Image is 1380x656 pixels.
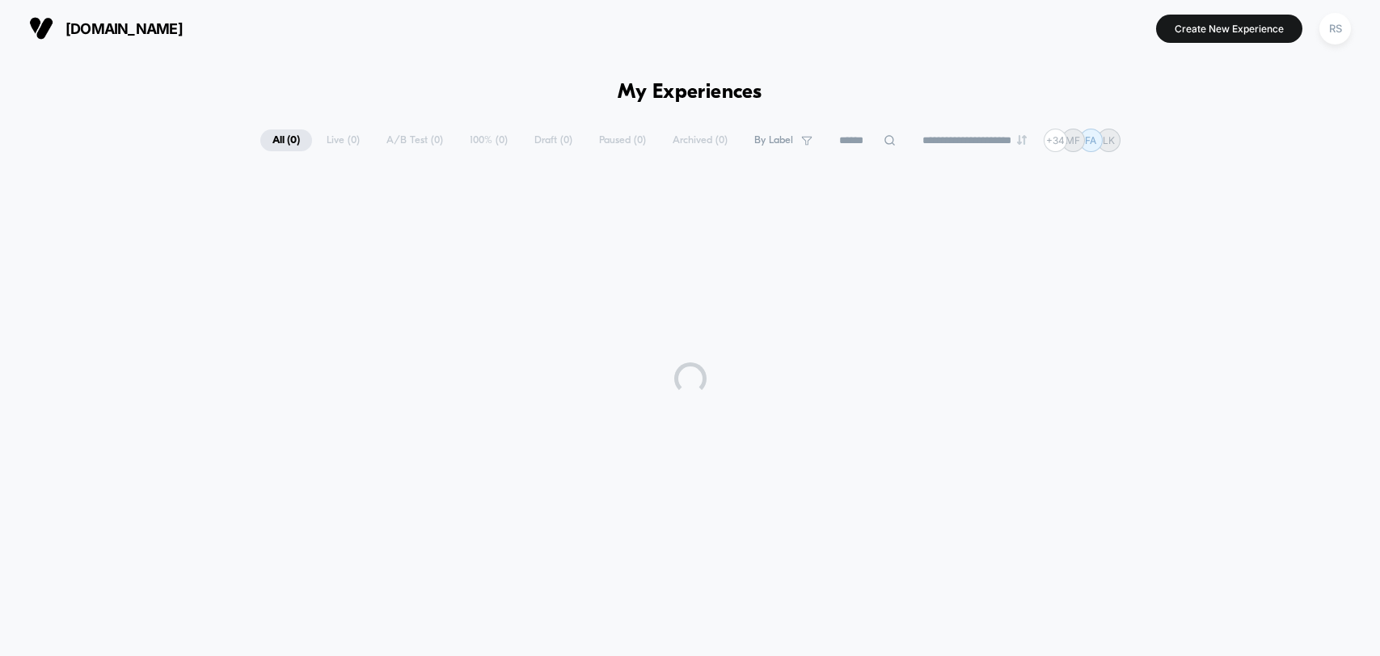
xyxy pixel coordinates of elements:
[24,15,188,41] button: [DOMAIN_NAME]
[1085,134,1096,146] p: FA
[1044,129,1067,152] div: + 34
[754,134,793,146] span: By Label
[1156,15,1302,43] button: Create New Experience
[1319,13,1351,44] div: RS
[260,129,312,151] span: All ( 0 )
[29,16,53,40] img: Visually logo
[618,81,762,104] h1: My Experiences
[65,20,183,37] span: [DOMAIN_NAME]
[1066,134,1080,146] p: MF
[1103,134,1115,146] p: LK
[1315,12,1356,45] button: RS
[1017,135,1027,145] img: end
